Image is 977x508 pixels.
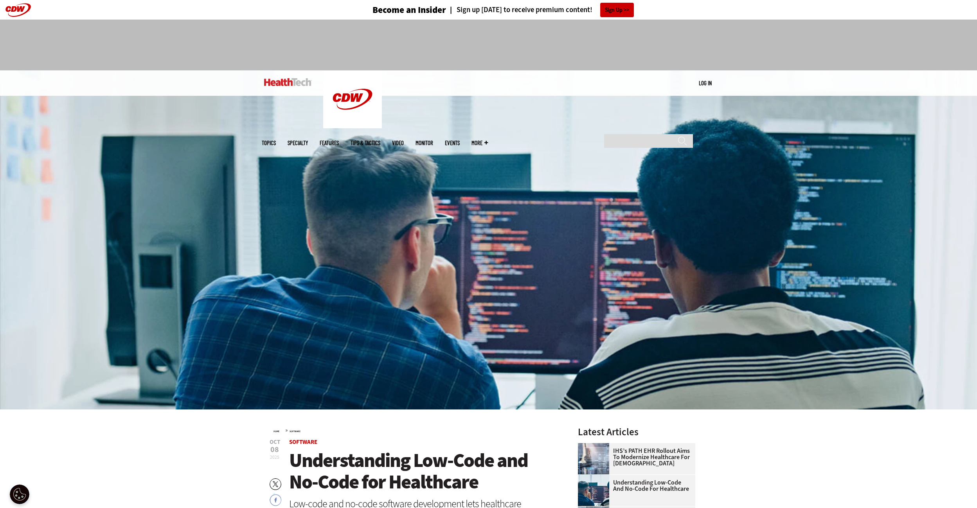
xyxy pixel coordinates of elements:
[471,140,488,146] span: More
[578,443,613,449] a: Electronic health records
[372,5,446,14] h3: Become an Insider
[289,438,317,446] a: Software
[446,6,592,14] a: Sign up [DATE] to receive premium content!
[264,78,311,86] img: Home
[346,27,631,63] iframe: advertisement
[290,430,300,433] a: Software
[416,140,433,146] a: MonITor
[699,79,712,87] div: User menu
[320,140,339,146] a: Features
[578,427,695,437] h3: Latest Articles
[578,443,609,474] img: Electronic health records
[392,140,404,146] a: Video
[578,479,691,492] a: Understanding Low-Code and No-Code for Healthcare
[10,485,29,504] div: Cookie Settings
[343,5,446,14] a: Become an Insider
[578,475,613,481] a: Coworkers coding
[600,3,634,17] a: Sign Up
[270,446,280,454] span: 08
[288,140,308,146] span: Specialty
[270,439,280,445] span: Oct
[273,430,279,433] a: Home
[445,140,460,146] a: Events
[270,454,279,460] span: 2025
[578,475,609,506] img: Coworkers coding
[323,122,382,130] a: CDW
[323,70,382,128] img: Home
[262,140,276,146] span: Topics
[273,427,558,433] div: »
[699,79,712,86] a: Log in
[10,485,29,504] button: Open Preferences
[578,448,691,467] a: IHS’s PATH EHR Rollout Aims to Modernize Healthcare for [DEMOGRAPHIC_DATA]
[351,140,380,146] a: Tips & Tactics
[289,447,528,495] span: Understanding Low-Code and No-Code for Healthcare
